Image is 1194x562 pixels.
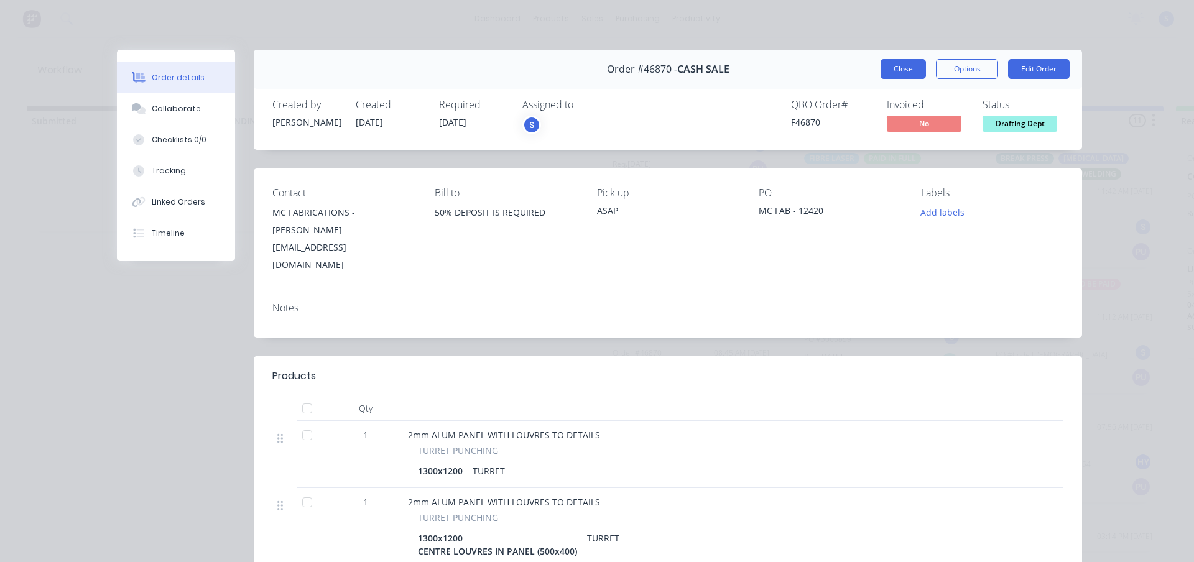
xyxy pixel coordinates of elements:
div: Invoiced [887,99,968,111]
span: TURRET PUNCHING [418,511,498,524]
div: Assigned to [522,99,647,111]
button: Options [936,59,998,79]
button: S [522,116,541,134]
span: 1 [363,428,368,441]
span: Drafting Dept [983,116,1057,131]
div: Status [983,99,1063,111]
div: Qty [328,396,403,421]
span: [DATE] [439,116,466,128]
div: MC FABRICATIONS - [PERSON_NAME] [272,204,415,239]
button: Checklists 0/0 [117,124,235,155]
div: Required [439,99,507,111]
span: 2mm ALUM PANEL WITH LOUVRES TO DETAILS [408,496,600,508]
div: Notes [272,302,1063,314]
span: No [887,116,961,131]
button: Linked Orders [117,187,235,218]
div: Timeline [152,228,185,239]
div: 1300x1200 CENTRE LOUVRES IN PANEL (500x400) [418,529,582,560]
div: Order details [152,72,205,83]
button: Edit Order [1008,59,1070,79]
span: 1 [363,495,368,509]
button: Close [881,59,926,79]
span: [DATE] [356,116,383,128]
span: 2mm ALUM PANEL WITH LOUVRES TO DETAILS [408,429,600,441]
button: Tracking [117,155,235,187]
div: PO [759,187,901,199]
div: Labels [921,187,1063,199]
button: Order details [117,62,235,93]
div: Checklists 0/0 [152,134,206,145]
div: 50% DEPOSIT IS REQUIRED [435,204,577,244]
button: Add labels [914,204,971,221]
button: Collaborate [117,93,235,124]
div: TURRET [468,462,510,480]
div: Created [356,99,424,111]
div: F46870 [791,116,872,129]
span: CASH SALE [677,63,729,75]
div: Pick up [597,187,739,199]
span: Order #46870 - [607,63,677,75]
div: Products [272,369,316,384]
div: Bill to [435,187,577,199]
div: Contact [272,187,415,199]
div: Tracking [152,165,186,177]
button: Drafting Dept [983,116,1057,134]
div: 1300x1200 [418,462,468,480]
span: TURRET PUNCHING [418,444,498,457]
div: MC FABRICATIONS - [PERSON_NAME][EMAIL_ADDRESS][DOMAIN_NAME] [272,204,415,274]
div: TURRET [582,529,624,547]
div: MC FAB - 12420 [759,204,901,221]
div: 50% DEPOSIT IS REQUIRED [435,204,577,221]
button: Timeline [117,218,235,249]
div: Created by [272,99,341,111]
div: [EMAIL_ADDRESS][DOMAIN_NAME] [272,239,415,274]
div: Collaborate [152,103,201,114]
div: QBO Order # [791,99,872,111]
div: [PERSON_NAME] [272,116,341,129]
div: Linked Orders [152,196,205,208]
div: ASAP [597,204,739,217]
